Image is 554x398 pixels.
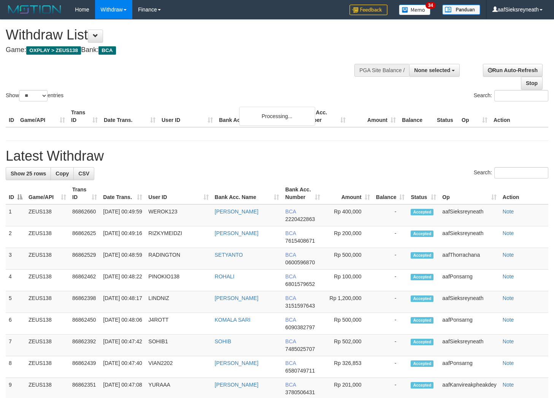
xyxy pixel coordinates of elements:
[69,335,100,356] td: 86862392
[285,303,315,309] span: Copy 3151597643 to clipboard
[323,183,373,204] th: Amount: activate to sort column ascending
[6,183,25,204] th: ID: activate to sort column descending
[491,106,548,127] th: Action
[439,335,499,356] td: aafSieksreyneath
[494,167,548,178] input: Search:
[25,291,69,313] td: ZEUS138
[100,356,145,378] td: [DATE] 00:47:40
[323,335,373,356] td: Rp 502,000
[69,291,100,313] td: 86862398
[373,270,408,291] td: -
[25,204,69,226] td: ZEUS138
[216,106,298,127] th: Bank Acc. Name
[6,4,63,15] img: MOTION_logo.png
[17,106,68,127] th: Game/API
[373,248,408,270] td: -
[25,183,69,204] th: Game/API: activate to sort column ascending
[282,183,323,204] th: Bank Acc. Number: activate to sort column ascending
[483,64,543,77] a: Run Auto-Refresh
[349,5,387,15] img: Feedback.jpg
[6,270,25,291] td: 4
[145,226,211,248] td: RIZKYMEIDZI
[285,281,315,287] span: Copy 6801579652 to clipboard
[25,270,69,291] td: ZEUS138
[285,259,315,265] span: Copy 0600596870 to clipboard
[73,167,94,180] a: CSV
[6,356,25,378] td: 8
[373,204,408,226] td: -
[25,248,69,270] td: ZEUS138
[323,248,373,270] td: Rp 500,000
[298,106,349,127] th: Bank Acc. Number
[439,313,499,335] td: aafPonsarng
[69,270,100,291] td: 86862462
[439,270,499,291] td: aafPonsarng
[285,368,315,374] span: Copy 6580749711 to clipboard
[100,335,145,356] td: [DATE] 00:47:42
[323,270,373,291] td: Rp 100,000
[349,106,399,127] th: Amount
[373,356,408,378] td: -
[285,346,315,352] span: Copy 7485025707 to clipboard
[69,204,100,226] td: 86862660
[6,167,51,180] a: Show 25 rows
[25,335,69,356] td: ZEUS138
[411,274,433,280] span: Accepted
[439,248,499,270] td: aafThorrachana
[434,106,459,127] th: Status
[19,90,48,101] select: Showentries
[78,171,89,177] span: CSV
[399,106,434,127] th: Balance
[6,106,17,127] th: ID
[215,273,235,280] a: ROHALI
[215,208,259,215] a: [PERSON_NAME]
[409,64,460,77] button: None selected
[145,248,211,270] td: RADINGTON
[411,231,433,237] span: Accepted
[411,382,433,389] span: Accepted
[100,313,145,335] td: [DATE] 00:48:06
[373,291,408,313] td: -
[323,226,373,248] td: Rp 200,000
[408,183,439,204] th: Status: activate to sort column ascending
[239,107,315,126] div: Processing...
[439,356,499,378] td: aafPonsarng
[373,313,408,335] td: -
[215,382,259,388] a: [PERSON_NAME]
[68,106,101,127] th: Trans ID
[521,77,543,90] a: Stop
[26,46,81,55] span: OXPLAY > ZEUS138
[323,204,373,226] td: Rp 400,000
[6,90,63,101] label: Show entries
[51,167,74,180] a: Copy
[100,248,145,270] td: [DATE] 00:48:59
[69,356,100,378] td: 86862439
[159,106,216,127] th: User ID
[503,338,514,344] a: Note
[215,360,259,366] a: [PERSON_NAME]
[215,230,259,236] a: [PERSON_NAME]
[145,270,211,291] td: PINOKIO138
[503,360,514,366] a: Note
[474,167,548,178] label: Search:
[285,338,296,344] span: BCA
[25,313,69,335] td: ZEUS138
[6,204,25,226] td: 1
[503,230,514,236] a: Note
[25,226,69,248] td: ZEUS138
[100,183,145,204] th: Date Trans.: activate to sort column ascending
[6,335,25,356] td: 7
[285,360,296,366] span: BCA
[411,339,433,345] span: Accepted
[439,226,499,248] td: aafSieksreyneath
[323,291,373,313] td: Rp 1,200,000
[69,248,100,270] td: 86862529
[6,27,362,43] h1: Withdraw List
[100,291,145,313] td: [DATE] 00:48:17
[474,90,548,101] label: Search:
[439,183,499,204] th: Op: activate to sort column ascending
[6,148,548,164] h1: Latest Withdraw
[411,360,433,367] span: Accepted
[354,64,409,77] div: PGA Site Balance /
[285,208,296,215] span: BCA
